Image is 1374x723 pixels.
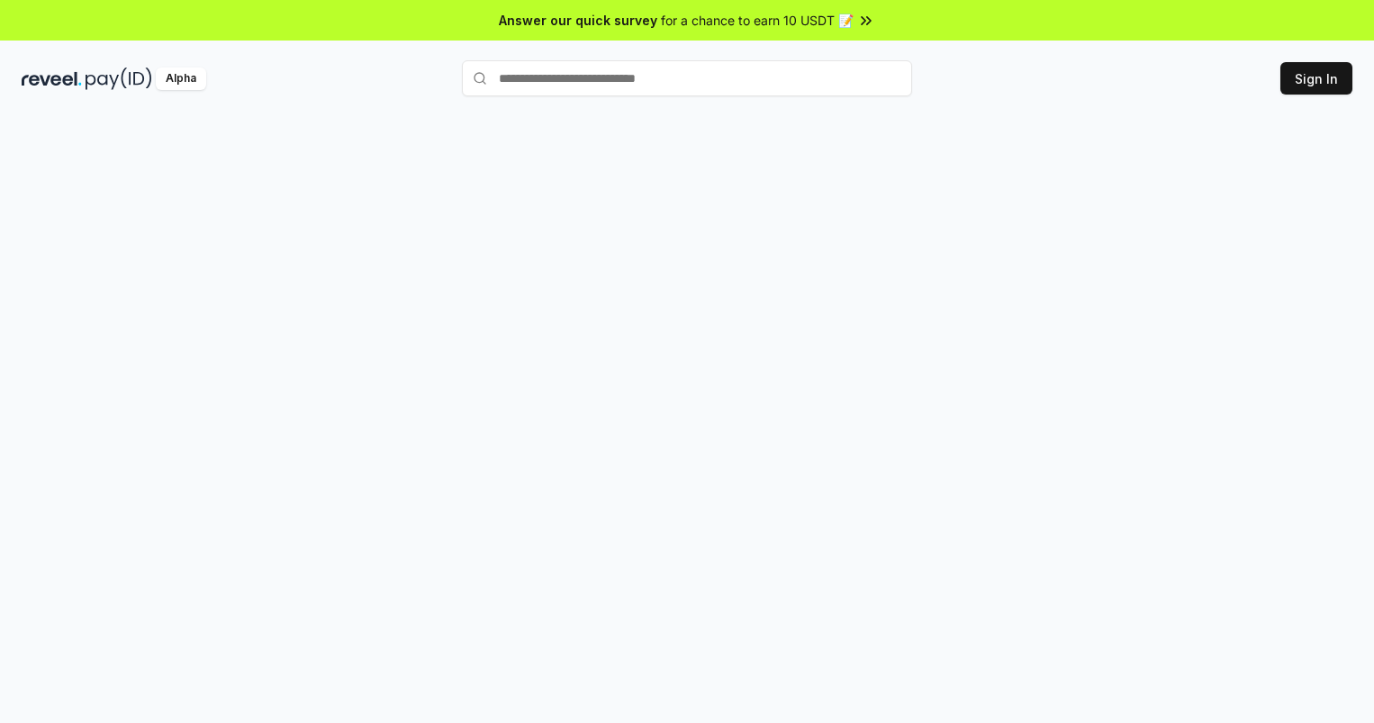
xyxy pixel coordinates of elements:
span: for a chance to earn 10 USDT 📝 [661,11,854,30]
span: Answer our quick survey [499,11,657,30]
button: Sign In [1280,62,1352,95]
img: reveel_dark [22,68,82,90]
div: Alpha [156,68,206,90]
img: pay_id [86,68,152,90]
